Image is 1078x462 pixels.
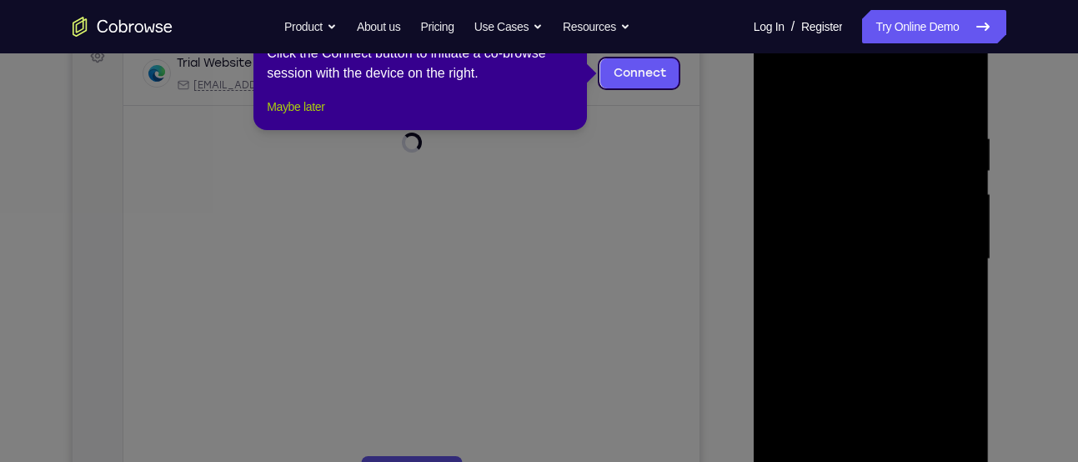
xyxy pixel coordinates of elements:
div: New devices found. [188,108,191,111]
a: Connect [10,10,40,40]
button: Use Cases [474,10,543,43]
a: Pricing [420,10,454,43]
a: Go to the home page [73,17,173,37]
div: App [310,124,413,138]
div: Open device details [51,88,627,152]
div: Online [186,103,229,116]
button: Product [284,10,337,43]
div: Click the Connect button to initiate a co-browse session with the device on the right. [267,43,574,83]
span: Cobrowse demo [327,124,413,138]
label: Email [505,55,535,72]
button: Resources [563,10,630,43]
div: Email [104,124,300,138]
button: Maybe later [267,97,324,117]
a: Sessions [10,48,40,78]
a: Connect [528,104,607,134]
a: Register [801,10,842,43]
input: Filter devices... [94,55,304,72]
span: web@example.com [121,124,300,138]
span: / [791,17,795,37]
a: Try Online Demo [862,10,1005,43]
label: demo_id [331,55,384,72]
span: +11 more [423,124,466,138]
div: Trial Website [104,101,179,118]
button: Refresh [587,50,614,77]
h1: Connect [64,10,155,37]
a: About us [357,10,400,43]
a: Settings [10,87,40,117]
a: Log In [754,10,785,43]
